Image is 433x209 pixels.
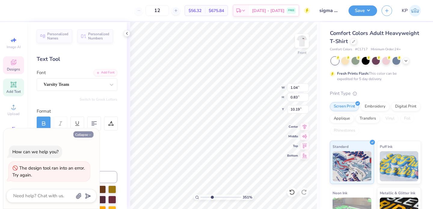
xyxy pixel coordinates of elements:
[330,47,352,52] span: Comfort Colors
[402,5,421,17] a: KP
[337,71,369,76] strong: Fresh Prints Flash:
[12,165,85,178] div: The design tool ran into an error. Try again.
[287,125,298,129] span: Center
[37,55,117,63] div: Text Tool
[7,45,21,49] span: Image AI
[146,5,169,16] input: – –
[330,126,359,135] div: Rhinestones
[391,102,420,111] div: Digital Print
[288,8,294,13] span: FREE
[296,35,308,47] img: Front
[371,47,401,52] span: Minimum Order: 24 +
[88,32,109,40] span: Personalized Numbers
[37,69,46,76] label: Font
[380,190,415,196] span: Metallic & Glitter Ink
[287,144,298,148] span: Top
[409,5,421,17] img: Keely Page
[337,71,411,82] div: This color can be expedited for 5 day delivery.
[400,114,414,123] div: Foil
[333,143,349,150] span: Standard
[287,134,298,139] span: Middle
[349,5,377,16] button: Save
[330,90,421,97] div: Print Type
[382,114,398,123] div: Vinyl
[243,195,252,200] span: 351 %
[402,7,408,14] span: KP
[333,151,371,181] img: Standard
[298,50,306,55] div: Front
[361,102,389,111] div: Embroidery
[330,114,354,123] div: Applique
[189,8,201,14] span: $56.32
[7,67,20,72] span: Designs
[380,151,419,181] img: Puff Ink
[209,8,224,14] span: $675.84
[315,5,344,17] input: Untitled Design
[355,47,368,52] span: # C1717
[8,111,20,116] span: Upload
[252,8,284,14] span: [DATE] - [DATE]
[12,149,59,155] div: How can we help you?
[73,131,94,138] button: Collapse
[47,32,69,40] span: Personalized Names
[333,190,347,196] span: Neon Ink
[356,114,380,123] div: Transfers
[287,154,298,158] span: Bottom
[37,108,118,115] div: Format
[330,30,419,45] span: Comfort Colors Adult Heavyweight T-Shirt
[80,97,117,102] button: Switch to Greek Letters
[6,89,21,94] span: Add Text
[380,143,392,150] span: Puff Ink
[330,102,359,111] div: Screen Print
[94,69,117,76] div: Add Font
